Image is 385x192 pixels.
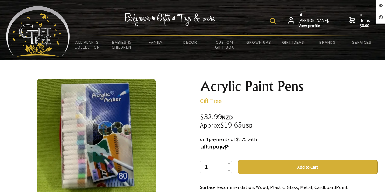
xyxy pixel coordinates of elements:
a: 0 items$0.00 [349,12,371,29]
a: All Plants Collection [70,36,104,53]
div: or 4 payments of $8.25 with [200,135,378,150]
small: Approx [200,121,220,129]
img: product search [270,18,276,24]
span: NZD [222,114,233,121]
a: Babies & Children [104,36,139,53]
img: Afterpay [200,144,229,150]
a: Hi [PERSON_NAME],View profile [288,12,330,29]
h1: Acrylic Paint Pens [200,79,378,94]
a: Brands [310,36,345,49]
a: Custom Gift Box [207,36,242,53]
span: USD [242,122,253,129]
div: $32.99 $19.65 [200,113,378,129]
a: Grown Ups [242,36,276,49]
a: Gift Tree [200,97,222,105]
strong: View profile [299,23,330,29]
a: Family [139,36,173,49]
span: 0 items [360,12,371,29]
img: Babyware - Gifts - Toys and more... [6,6,70,57]
strong: $0.00 [360,23,371,29]
a: Gift Ideas [276,36,310,49]
a: Decor [173,36,207,49]
span: Hi [PERSON_NAME], [299,12,330,29]
a: Services [345,36,379,49]
button: Add to Cart [238,160,378,174]
img: Babywear - Gifts - Toys & more [124,13,215,26]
